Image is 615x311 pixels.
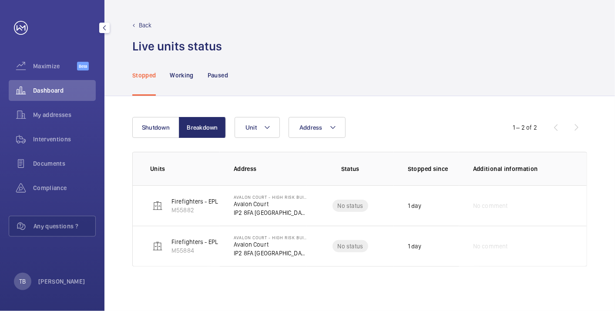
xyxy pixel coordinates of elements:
span: Unit [245,124,257,131]
span: Documents [33,159,96,168]
p: Firefighters - EPL Passenger Lift No 3 [171,237,272,246]
p: Stopped [132,71,156,80]
p: Back [139,21,152,30]
span: Any questions ? [34,222,95,231]
img: elevator.svg [152,241,163,251]
p: Working [170,71,193,80]
span: Address [299,124,323,131]
button: Unit [235,117,280,138]
p: No status [338,201,363,210]
p: Additional information [473,164,569,173]
p: Paused [208,71,228,80]
p: Address [234,164,307,173]
p: Avalon Court - High Risk Building [234,235,307,240]
button: Shutdown [132,117,179,138]
div: 1 – 2 of 2 [513,123,537,132]
span: Interventions [33,135,96,144]
button: Address [289,117,346,138]
img: elevator.svg [152,201,163,211]
p: Status [313,164,388,173]
p: M55884 [171,246,272,255]
p: Avalon Court - High Risk Building [234,194,307,200]
span: Maximize [33,62,77,70]
p: Firefighters - EPL Passenger Lift No 1 [171,197,271,206]
p: No status [338,242,363,251]
button: Breakdown [179,117,226,138]
p: Stopped since [408,164,459,173]
p: M55882 [171,206,271,214]
span: No comment [473,201,508,210]
span: Beta [77,62,89,70]
p: Avalon Court [234,240,307,249]
p: 1 day [408,242,421,251]
p: Avalon Court [234,200,307,208]
p: Units [150,164,220,173]
p: 1 day [408,201,421,210]
p: IP2 8FA [GEOGRAPHIC_DATA] [234,208,307,217]
span: My addresses [33,110,96,119]
span: No comment [473,242,508,251]
span: Compliance [33,184,96,192]
p: IP2 8FA [GEOGRAPHIC_DATA] [234,249,307,257]
p: [PERSON_NAME] [38,277,85,286]
span: Dashboard [33,86,96,95]
p: TB [19,277,26,286]
h1: Live units status [132,38,222,54]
